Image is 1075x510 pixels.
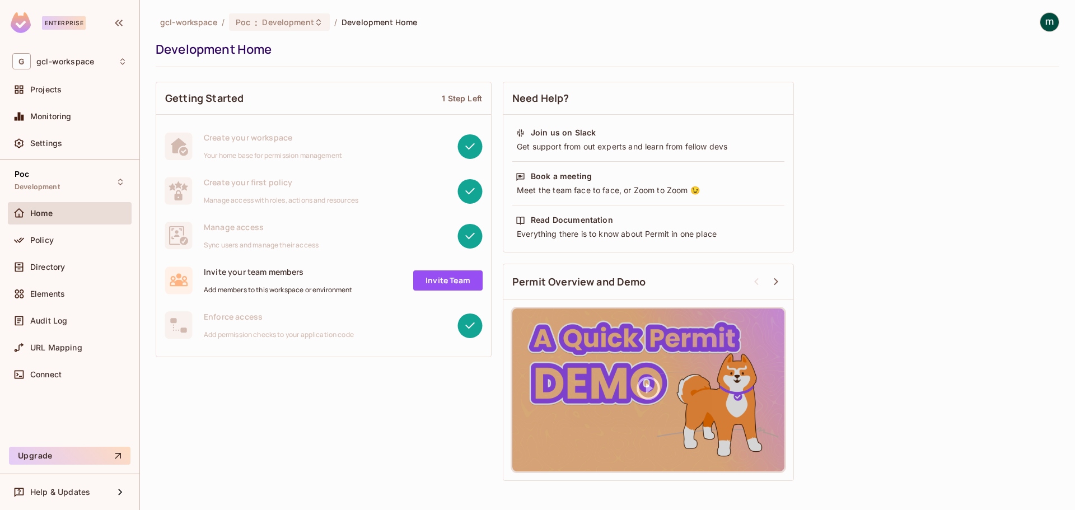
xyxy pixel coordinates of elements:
span: Enforce access [204,311,354,322]
span: Getting Started [165,91,244,105]
span: Invite your team members [204,266,353,277]
div: Read Documentation [531,214,613,226]
span: Projects [30,85,62,94]
span: Sync users and manage their access [204,241,319,250]
span: URL Mapping [30,343,82,352]
span: Home [30,209,53,218]
img: mathieu h [1040,13,1059,31]
span: Policy [30,236,54,245]
img: SReyMgAAAABJRU5ErkJggg== [11,12,31,33]
span: Manage access with roles, actions and resources [204,196,358,205]
a: Invite Team [413,270,483,291]
span: : [254,18,258,27]
span: Add permission checks to your application code [204,330,354,339]
div: Enterprise [42,16,86,30]
span: G [12,53,31,69]
div: Book a meeting [531,171,592,182]
span: Connect [30,370,62,379]
span: Monitoring [30,112,72,121]
button: Upgrade [9,447,130,465]
span: Settings [30,139,62,148]
div: 1 Step Left [442,93,482,104]
li: / [334,17,337,27]
div: Development Home [156,41,1054,58]
span: Elements [30,289,65,298]
span: Need Help? [512,91,569,105]
span: the active workspace [160,17,217,27]
span: Poc [236,17,250,27]
li: / [222,17,225,27]
span: Create your first policy [204,177,358,188]
span: Development Home [342,17,417,27]
span: Workspace: gcl-workspace [36,57,94,66]
div: Everything there is to know about Permit in one place [516,228,781,240]
span: Development [262,17,314,27]
span: Permit Overview and Demo [512,275,646,289]
span: Help & Updates [30,488,90,497]
span: Directory [30,263,65,272]
span: Poc [15,170,29,179]
span: Add members to this workspace or environment [204,286,353,294]
div: Join us on Slack [531,127,596,138]
span: Manage access [204,222,319,232]
div: Meet the team face to face, or Zoom to Zoom 😉 [516,185,781,196]
span: Your home base for permission management [204,151,342,160]
div: Get support from out experts and learn from fellow devs [516,141,781,152]
span: Development [15,183,60,191]
span: Create your workspace [204,132,342,143]
span: Audit Log [30,316,67,325]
